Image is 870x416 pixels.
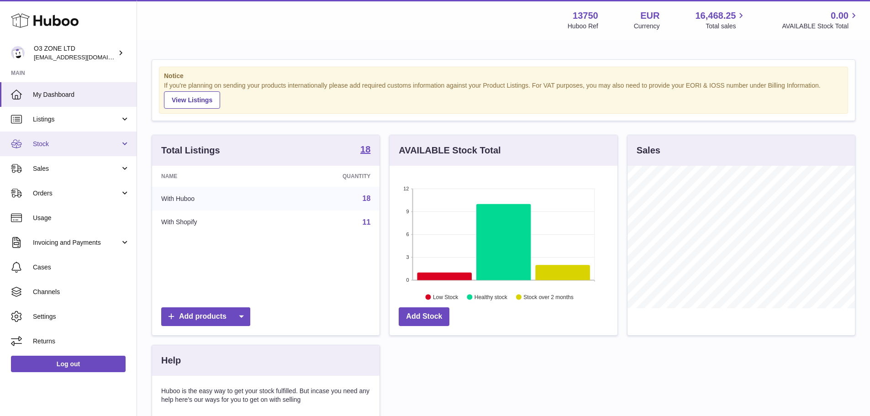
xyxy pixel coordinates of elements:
span: Listings [33,115,120,124]
span: Channels [33,288,130,296]
h3: Sales [637,144,660,157]
span: Cases [33,263,130,272]
a: Log out [11,356,126,372]
span: AVAILABLE Stock Total [782,22,859,31]
a: 11 [363,218,371,226]
td: With Huboo [152,187,275,211]
p: Huboo is the easy way to get your stock fulfilled. But incase you need any help here's our ways f... [161,387,370,404]
a: 16,468.25 Total sales [695,10,746,31]
span: 0.00 [831,10,849,22]
div: If you're planning on sending your products internationally please add required customs informati... [164,81,843,109]
a: 0.00 AVAILABLE Stock Total [782,10,859,31]
text: 0 [406,277,409,283]
a: 18 [363,195,371,202]
th: Quantity [275,166,380,187]
strong: EUR [640,10,659,22]
span: Settings [33,312,130,321]
text: 6 [406,232,409,237]
span: My Dashboard [33,90,130,99]
h3: AVAILABLE Stock Total [399,144,501,157]
span: Orders [33,189,120,198]
a: 18 [360,145,370,156]
text: Stock over 2 months [524,294,574,300]
div: Huboo Ref [568,22,598,31]
span: [EMAIL_ADDRESS][DOMAIN_NAME] [34,53,134,61]
text: 12 [404,186,409,191]
text: 9 [406,209,409,214]
span: Sales [33,164,120,173]
div: Currency [634,22,660,31]
strong: 18 [360,145,370,154]
strong: Notice [164,72,843,80]
h3: Help [161,354,181,367]
span: Usage [33,214,130,222]
div: O3 ZONE LTD [34,44,116,62]
span: Total sales [706,22,746,31]
span: Stock [33,140,120,148]
h3: Total Listings [161,144,220,157]
a: Add Stock [399,307,449,326]
span: 16,468.25 [695,10,736,22]
span: Returns [33,337,130,346]
span: Invoicing and Payments [33,238,120,247]
strong: 13750 [573,10,598,22]
img: hello@o3zoneltd.co.uk [11,46,25,60]
text: Healthy stock [475,294,508,300]
a: Add products [161,307,250,326]
text: 3 [406,254,409,260]
text: Low Stock [433,294,459,300]
a: View Listings [164,91,220,109]
th: Name [152,166,275,187]
td: With Shopify [152,211,275,234]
